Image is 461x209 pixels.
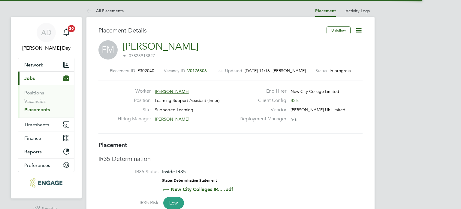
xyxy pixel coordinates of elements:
[18,118,74,131] button: Timesheets
[86,8,124,14] a: All Placements
[18,158,74,172] button: Preferences
[98,169,158,175] label: IR35 Status
[98,141,127,149] b: Placement
[171,186,233,192] a: New City Colleges IR... .pdf
[236,97,286,104] label: Client Config
[18,85,74,118] div: Jobs
[24,75,35,81] span: Jobs
[155,98,220,103] span: Learning Support Assistant (Inner)
[18,45,74,52] span: Amie Day
[155,116,189,122] span: [PERSON_NAME]
[24,62,43,68] span: Network
[18,145,74,158] button: Reports
[24,107,50,112] a: Placements
[315,8,336,14] a: Placement
[24,90,44,96] a: Positions
[98,26,322,34] h3: Placement Details
[162,169,186,174] span: Inside IR35
[291,107,345,112] span: [PERSON_NAME] Uk Limited
[164,68,185,73] label: Vacancy ID
[187,68,207,73] span: V0176506
[345,8,370,14] a: Activity Logs
[98,200,158,206] label: IR35 Risk
[18,131,74,145] button: Finance
[11,17,82,198] nav: Main navigation
[110,68,135,73] label: Placement ID
[236,107,286,113] label: Vendor
[137,68,154,73] span: P302040
[123,53,155,58] span: m: 07828913827
[18,178,74,188] a: Go to home page
[330,68,351,73] span: In progress
[123,41,198,52] a: [PERSON_NAME]
[155,107,193,112] span: Supported Learning
[245,68,273,73] span: [DATE] 11:16 -
[216,68,242,73] label: Last Updated
[236,88,286,94] label: End Hirer
[273,68,306,73] span: [PERSON_NAME]
[18,58,74,71] button: Network
[18,72,74,85] button: Jobs
[24,135,41,141] span: Finance
[68,25,75,32] span: 20
[30,178,62,188] img: morganhunt-logo-retina.png
[24,162,50,168] span: Preferences
[236,116,286,122] label: Deployment Manager
[163,197,184,209] span: Low
[24,149,42,155] span: Reports
[98,40,118,60] span: FM
[118,88,151,94] label: Worker
[60,23,72,42] a: 20
[327,26,351,34] button: Unfollow
[162,178,217,183] strong: Status Determination Statement
[315,68,327,73] label: Status
[118,116,151,122] label: Hiring Manager
[291,116,297,122] span: n/a
[24,98,46,104] a: Vacancies
[291,98,299,103] span: BSix
[24,122,49,128] span: Timesheets
[41,29,52,36] span: AD
[98,155,363,163] h3: IR35 Determination
[155,89,189,94] span: [PERSON_NAME]
[118,107,151,113] label: Site
[18,23,74,52] a: AD[PERSON_NAME] Day
[118,97,151,104] label: Position
[291,89,339,94] span: New City College Limited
